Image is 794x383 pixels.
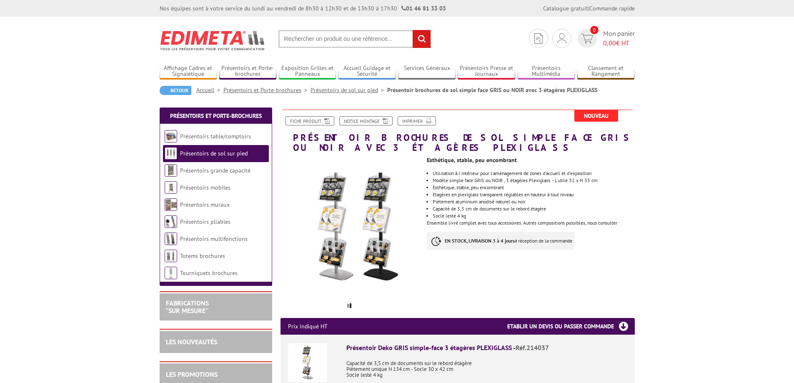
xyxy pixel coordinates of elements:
[433,199,634,204] li: Piètement aluminium anodisé naturel ou noir.
[165,250,177,262] img: Totems brochures
[223,86,311,94] a: Présentoirs et Porte-brochures
[165,130,177,143] img: Présentoirs table/comptoirs
[433,206,634,211] li: Capacité de 3,5 cm de documents sur le rebord étagère
[165,181,177,194] img: Présentoirs mobiles
[346,355,627,378] p: Capacité de 3,5 cm de documents sur le rebord étagère Piètement unique H 134 cm - Socle 30 x 42 c...
[433,171,634,176] li: Utilisation à l'intérieur pour l'aménagement de zones d'accueil et d'exposition
[433,192,634,197] li: Etagères en plexiglass transparent réglables en hauteur à tout niveau
[516,343,549,352] span: Réf.214037
[427,153,641,263] div: Ensemble livré complet avec tous accessoires. Autres compositions possibles, nous consulter
[589,5,635,12] a: Commande rapide
[603,38,635,48] span: € HT
[433,178,634,183] li: Modèle simple face GRIS ou NOIR , 3 étagères Plexiglass - L utile 32 x H 33 cm
[338,65,396,78] a: Accueil Guidage et Sécurité
[281,157,421,297] img: presentoir_brochures_de_sol_simple_face_avec_3_etageres_214037_214037nr.png
[180,269,238,277] a: Tourniquets brochures
[180,201,230,208] a: Présentoirs muraux
[433,213,634,218] li: Socle lesté 4 kg
[288,343,327,382] img: Présentoir Deko GRIS simple-face 3 étagères PLEXIGLASS
[311,86,387,94] a: Présentoirs de sol sur pied
[166,338,217,346] a: LES NOUVEAUTÉS
[603,29,635,48] span: Mon panier
[433,185,634,190] li: Esthétique, stable, peu encombrant
[165,267,177,279] img: Tourniquets brochures
[160,86,191,95] a: Retour
[219,65,277,78] a: Présentoirs et Porte-brochures
[590,26,599,34] span: 0
[196,86,223,94] a: Accueil
[427,232,574,250] p: à réception de la commande
[577,65,635,78] a: Classement et Rangement
[387,86,597,94] li: Présentoir brochures de sol simple face GRIS ou NOIR avec 3 étagères PLEXIGLASS
[398,65,456,78] a: Services Généraux
[413,30,431,48] input: rechercher
[165,164,177,177] img: Présentoirs grande capacité
[279,65,336,78] a: Exposition Grilles et Panneaux
[160,65,217,78] a: Affichage Cadres et Signalétique
[160,25,266,56] img: Edimeta
[180,235,248,243] a: Présentoirs multifonctions
[180,150,248,157] a: Présentoirs de sol sur pied
[165,233,177,245] img: Présentoirs multifonctions
[543,5,588,12] a: Catalogue gratuit
[603,39,616,47] span: 0,00
[166,299,209,315] a: FABRICATIONS"Sur Mesure"
[445,238,515,244] strong: EN STOCK, LIVRAISON 3 à 4 jours
[288,318,328,335] p: Prix indiqué HT
[165,198,177,211] img: Présentoirs muraux
[581,34,593,43] img: devis rapide
[286,116,334,125] a: Fiche produit
[534,33,543,44] img: devis rapide
[574,110,618,122] span: Nouveau
[180,252,225,260] a: Totems brochures
[278,30,431,48] input: Rechercher un produit ou une référence...
[180,167,250,174] a: Présentoirs grande capacité
[576,29,635,48] a: devis rapide 0 Mon panier 0,00€ HT
[170,112,262,120] a: Présentoirs et Porte-brochures
[180,133,251,140] a: Présentoirs table/comptoirs
[166,370,218,378] a: LES PROMOTIONS
[180,218,230,225] a: Présentoirs pliables
[165,215,177,228] img: Présentoirs pliables
[507,318,635,335] h3: Etablir un devis ou passer commande
[543,4,635,13] div: |
[339,116,393,125] a: Notice Montage
[165,147,177,160] img: Présentoirs de sol sur pied
[427,156,517,164] strong: Esthétique, stable, peu encombrant
[160,4,446,13] div: Nos équipes sont à votre service du lundi au vendredi de 8h30 à 12h30 et de 13h30 à 17h30
[346,343,627,353] div: Présentoir Deko GRIS simple-face 3 étagères PLEXIGLASS -
[518,65,575,78] a: Présentoirs Multimédia
[401,5,446,12] strong: 01 46 81 33 03
[458,65,515,78] a: Présentoirs Presse et Journaux
[180,184,230,191] a: Présentoirs mobiles
[557,33,566,43] img: devis rapide
[398,116,436,125] a: Imprimer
